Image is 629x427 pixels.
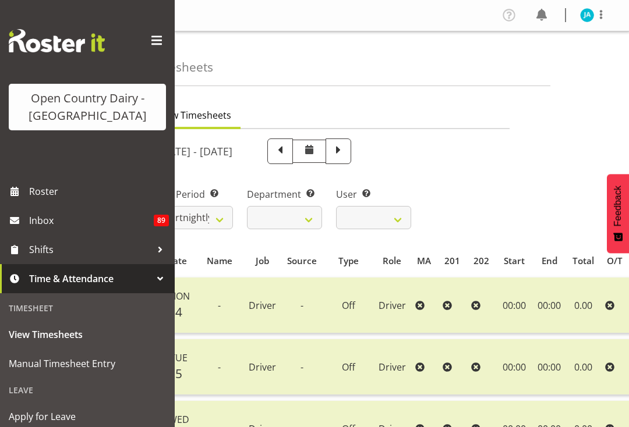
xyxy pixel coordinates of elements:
[324,277,374,333] td: Off
[3,378,172,402] div: Leave
[379,299,406,312] span: Driver
[247,187,322,201] label: Department
[168,413,189,426] span: Wed
[170,351,188,364] span: Tue
[9,326,166,343] span: View Timesheets
[175,365,182,382] span: 5
[9,408,166,425] span: Apply for Leave
[158,187,233,201] label: Pay Period
[9,355,166,372] span: Manual Timesheet Entry
[249,361,276,373] span: Driver
[20,90,154,124] div: Open Country Dairy - [GEOGRAPHIC_DATA]
[301,299,303,312] span: -
[379,361,406,373] span: Driver
[338,254,359,268] span: Type
[496,339,533,395] td: 00:00
[168,290,190,303] span: Mon
[504,254,525,268] span: Start
[29,241,151,258] span: Shifts
[175,304,182,320] span: 4
[3,296,172,320] div: Timesheet
[218,299,221,312] span: -
[566,339,600,395] td: 0.00
[218,361,221,373] span: -
[613,186,623,226] span: Feedback
[249,299,276,312] span: Driver
[287,254,317,268] span: Source
[496,277,533,333] td: 00:00
[29,270,151,287] span: Time & Attendance
[444,254,460,268] span: 201
[29,212,154,229] span: Inbox
[607,254,623,268] span: O/T
[9,29,105,52] img: Rosterit website logo
[473,254,489,268] span: 202
[324,339,374,395] td: Off
[207,254,232,268] span: Name
[256,254,269,268] span: Job
[301,361,303,373] span: -
[573,254,594,268] span: Total
[167,254,187,268] span: Date
[533,277,566,333] td: 00:00
[542,254,557,268] span: End
[29,183,169,200] span: Roster
[3,320,172,349] a: View Timesheets
[566,277,600,333] td: 0.00
[158,145,232,158] h5: [DATE] - [DATE]
[607,174,629,253] button: Feedback - Show survey
[158,108,231,122] span: View Timesheets
[580,8,594,22] img: jeff-anderson10294.jpg
[3,349,172,378] a: Manual Timesheet Entry
[417,254,431,268] span: MA
[149,61,213,74] h4: Timesheets
[154,215,169,226] span: 89
[383,254,401,268] span: Role
[336,187,411,201] label: User
[533,339,566,395] td: 00:00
